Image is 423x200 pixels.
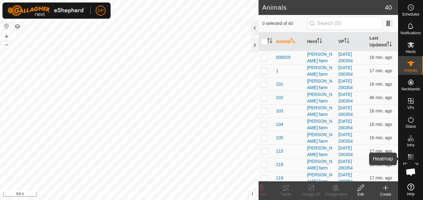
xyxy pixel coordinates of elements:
span: Delete [256,192,267,197]
span: 115 [276,148,283,155]
a: Privacy Policy [105,192,128,198]
span: Aug 28, 2025, 3:08 PM [369,68,392,73]
button: i [249,190,256,197]
span: Infra [407,143,414,147]
a: [DATE] 200354 [338,65,353,77]
p-sorticon: Activate to sort [387,42,392,47]
div: [PERSON_NAME] farm [307,172,333,185]
a: [DATE] 200354 [338,172,353,184]
button: Map Layers [14,23,21,30]
div: [PERSON_NAME] farm [307,118,333,131]
h2: Animals [262,4,385,11]
div: Tracks [273,192,298,197]
span: 119 [276,175,283,181]
a: [DATE] 200354 [338,52,353,63]
span: 1 [276,68,278,74]
span: Aug 28, 2025, 3:08 PM [369,55,392,60]
div: [PERSON_NAME] farm [307,64,333,78]
span: Aug 28, 2025, 3:08 PM [369,122,392,127]
a: [DATE] 200354 [338,92,353,103]
span: Notifications [401,31,421,35]
a: Help [398,181,423,198]
span: Heatmap [403,162,418,166]
span: 0 selected of 40 [262,20,307,27]
a: [DATE] 200354 [338,79,353,90]
th: Animal [273,32,305,51]
a: [DATE] 200354 [338,132,353,144]
p-sorticon: Activate to sort [317,39,322,44]
div: Create [373,192,398,197]
p-sorticon: Activate to sort [291,39,296,44]
div: [PERSON_NAME] farm [307,91,333,104]
span: VPs [407,106,414,110]
span: Help [407,192,415,196]
span: i [252,191,253,196]
button: Reset Map [3,22,10,30]
a: [DATE] 200354 [338,159,353,170]
input: Search (S) [307,17,383,30]
div: [PERSON_NAME] farm [307,145,333,158]
span: 40 [385,3,392,12]
span: DP [97,7,103,14]
p-sorticon: Activate to sort [344,39,349,44]
a: Open chat [402,163,420,181]
span: 105 [276,135,283,141]
span: 101 [276,81,283,88]
div: Change VP [298,192,323,197]
th: Herd [305,32,336,51]
a: Contact Us [135,192,154,198]
a: [DATE] 200354 [338,105,353,117]
span: Aug 28, 2025, 3:08 PM [369,149,392,154]
div: [PERSON_NAME] farm [307,158,333,171]
a: [DATE] 200354 [338,119,353,130]
span: 000029 [276,54,291,61]
span: Aug 28, 2025, 3:08 PM [369,135,392,140]
p-sorticon: Activate to sort [267,39,272,44]
div: [PERSON_NAME] farm [307,51,333,64]
span: Schedules [402,12,419,16]
span: Aug 28, 2025, 3:08 PM [369,162,392,167]
div: [PERSON_NAME] farm [307,78,333,91]
span: Aug 28, 2025, 3:08 PM [369,108,392,113]
span: 103 [276,108,283,114]
span: Status [405,125,416,128]
span: Neckbands [401,87,420,91]
span: Aug 28, 2025, 3:08 PM [369,175,392,180]
th: VP [336,32,367,51]
button: – [3,41,10,48]
div: [PERSON_NAME] farm [307,131,333,145]
img: Gallagher Logo [7,5,85,16]
span: Aug 28, 2025, 3:08 PM [369,82,392,87]
a: [DATE] 200354 [338,145,353,157]
div: Change Herd [323,192,348,197]
span: 102 [276,94,283,101]
th: Last Updated [367,32,398,51]
button: + [3,33,10,40]
span: 118 [276,161,283,168]
span: 104 [276,121,283,128]
div: Edit [348,192,373,197]
span: Herds [406,50,416,54]
span: Animals [404,69,417,72]
div: [PERSON_NAME] farm [307,105,333,118]
span: Aug 28, 2025, 2:38 PM [369,95,392,100]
